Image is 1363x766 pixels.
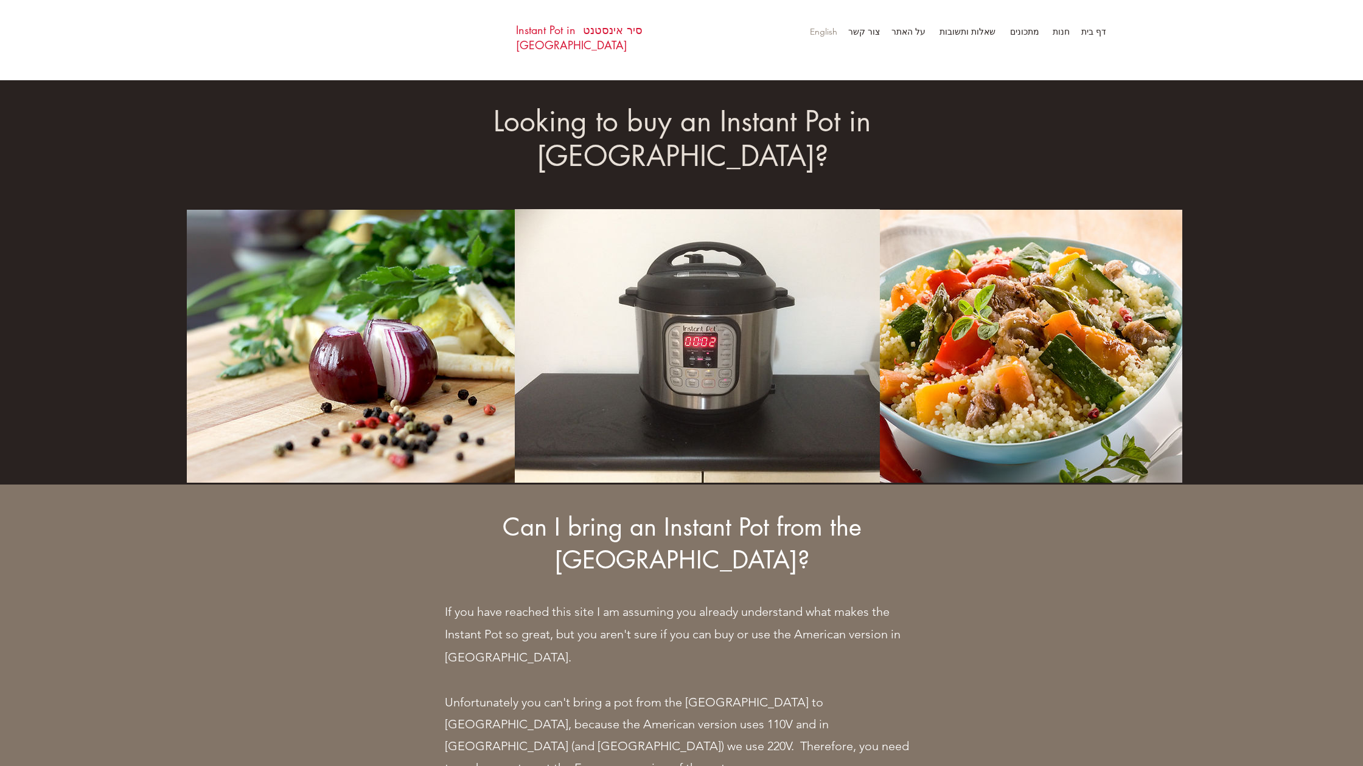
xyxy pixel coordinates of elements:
[932,22,1002,41] a: שאלות ותשובות
[445,604,901,664] span: If you have reached this site I am assuming you already understand what makes the Instant Pot so ...
[1045,22,1076,41] a: חנות
[933,22,1002,41] p: שאלות ותשובות
[1076,22,1112,41] a: דף בית
[1004,22,1045,41] p: מתכונים
[1002,22,1045,41] a: מתכונים
[493,103,871,174] span: Looking to buy an Instant Pot in [GEOGRAPHIC_DATA]?
[885,22,932,41] p: על האתר
[516,22,643,52] a: סיר אינסטנט Instant Pot in [GEOGRAPHIC_DATA]
[843,22,886,41] a: צור קשר
[842,22,886,41] p: צור קשר
[1075,22,1112,41] p: דף בית
[503,511,862,576] span: Can I bring an Instant Pot from the [GEOGRAPHIC_DATA]?
[886,22,932,41] a: על האתר
[1047,22,1076,41] p: חנות
[187,210,601,483] img: Sliced Onion
[796,22,1112,41] nav: אתר
[804,22,843,41] a: English
[515,209,880,483] img: Instantpot_my photo5.jpg
[817,210,1182,483] img: Couscous with Meat and Vegetables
